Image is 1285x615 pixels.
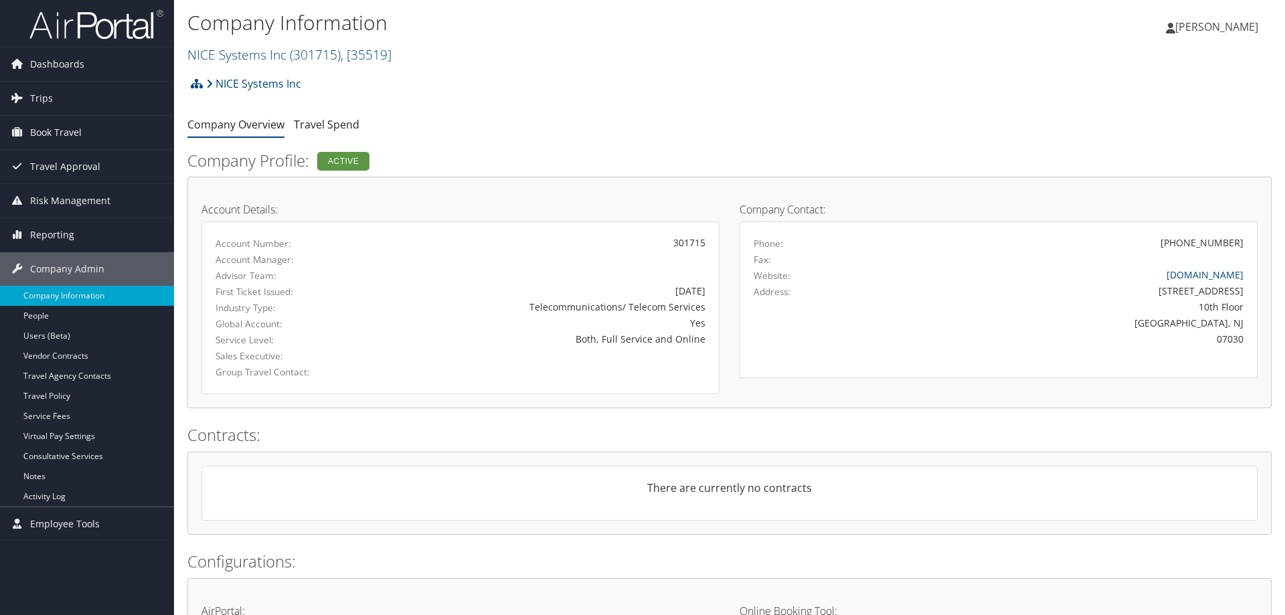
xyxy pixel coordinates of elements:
[216,269,365,282] label: Advisor Team:
[1166,7,1272,47] a: [PERSON_NAME]
[216,333,365,347] label: Service Level:
[30,150,100,183] span: Travel Approval
[216,237,365,250] label: Account Number:
[30,48,84,81] span: Dashboards
[30,184,110,217] span: Risk Management
[385,284,705,298] div: [DATE]
[187,550,1272,573] h2: Configurations:
[29,9,163,40] img: airportal-logo.png
[1167,268,1244,281] a: [DOMAIN_NAME]
[290,46,341,64] span: ( 301715 )
[187,149,904,172] h2: Company Profile:
[754,237,783,250] label: Phone:
[216,365,365,379] label: Group Travel Contact:
[754,269,790,282] label: Website:
[1175,19,1258,34] span: [PERSON_NAME]
[881,316,1244,330] div: [GEOGRAPHIC_DATA], NJ
[187,117,284,132] a: Company Overview
[317,152,369,171] div: Active
[216,253,365,266] label: Account Manager:
[216,301,365,315] label: Industry Type:
[216,349,365,363] label: Sales Executive:
[216,317,365,331] label: Global Account:
[881,284,1244,298] div: [STREET_ADDRESS]
[187,424,1272,446] h2: Contracts:
[30,82,53,115] span: Trips
[754,253,771,266] label: Fax:
[30,252,104,286] span: Company Admin
[30,116,82,149] span: Book Travel
[881,332,1244,346] div: 07030
[385,332,705,346] div: Both, Full Service and Online
[187,46,392,64] a: NICE Systems Inc
[30,218,74,252] span: Reporting
[740,204,1258,215] h4: Company Contact:
[202,480,1257,507] div: There are currently no contracts
[385,236,705,250] div: 301715
[201,204,719,215] h4: Account Details:
[385,316,705,330] div: Yes
[206,70,301,97] a: NICE Systems Inc
[294,117,359,132] a: Travel Spend
[385,300,705,314] div: Telecommunications/ Telecom Services
[216,285,365,298] label: First Ticket Issued:
[754,285,790,298] label: Address:
[30,507,100,541] span: Employee Tools
[881,300,1244,314] div: 10th Floor
[1161,236,1244,250] div: [PHONE_NUMBER]
[341,46,392,64] span: , [ 35519 ]
[187,9,910,37] h1: Company Information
